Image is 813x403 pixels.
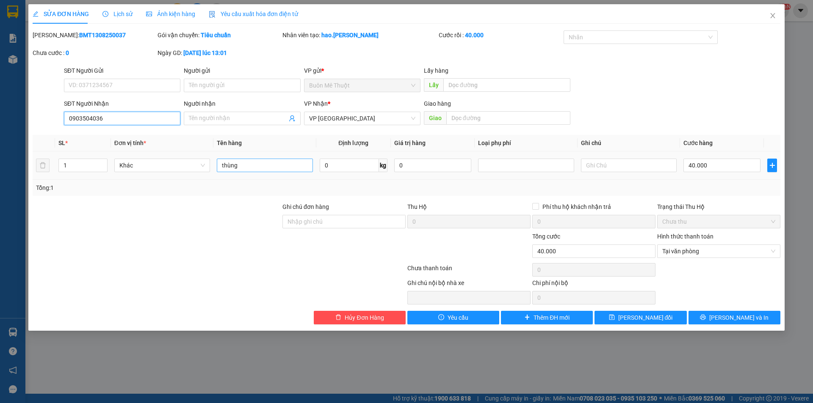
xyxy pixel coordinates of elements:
[532,278,655,291] div: Chi phí nội bộ
[58,140,65,146] span: SL
[114,140,146,146] span: Đơn vị tính
[448,313,468,322] span: Yêu cầu
[282,215,406,228] input: Ghi chú đơn hàng
[282,30,437,40] div: Nhân viên tạo:
[4,4,34,34] img: logo.jpg
[683,140,713,146] span: Cước hàng
[689,311,780,324] button: printer[PERSON_NAME] và In
[184,99,300,108] div: Người nhận
[475,135,577,151] th: Loại phụ phí
[609,314,615,321] span: save
[424,111,446,125] span: Giao
[394,140,426,146] span: Giá trị hàng
[4,60,58,69] li: VP Buôn Mê Thuột
[657,202,780,211] div: Trạng thái Thu Hộ
[64,99,180,108] div: SĐT Người Nhận
[657,233,713,240] label: Hình thức thanh toán
[501,311,593,324] button: plusThêm ĐH mới
[217,140,242,146] span: Tên hàng
[335,314,341,321] span: delete
[761,4,785,28] button: Close
[407,203,427,210] span: Thu Hộ
[33,30,156,40] div: [PERSON_NAME]:
[709,313,769,322] span: [PERSON_NAME] và In
[66,49,69,56] b: 0
[424,67,448,74] span: Lấy hàng
[33,11,89,17] span: SỬA ĐƠN HÀNG
[282,203,329,210] label: Ghi chú đơn hàng
[209,11,216,18] img: icon
[321,32,379,38] b: hao.[PERSON_NAME]
[289,115,296,122] span: user-add
[524,314,530,321] span: plus
[184,66,300,75] div: Người gửi
[309,112,415,125] span: VP Nha Trang
[64,66,180,75] div: SĐT Người Gửi
[595,311,686,324] button: save[PERSON_NAME] đổi
[314,311,406,324] button: deleteHủy Đơn Hàng
[183,49,227,56] b: [DATE] lúc 13:01
[406,263,531,278] div: Chưa thanh toán
[209,11,298,17] span: Yêu cầu xuất hóa đơn điện tử
[443,78,570,92] input: Dọc đường
[439,30,562,40] div: Cước rồi :
[36,183,314,192] div: Tổng: 1
[119,159,205,172] span: Khác
[407,311,499,324] button: exclamation-circleYêu cầu
[158,30,281,40] div: Gói vận chuyển:
[146,11,152,17] span: picture
[700,314,706,321] span: printer
[4,4,123,50] li: [GEOGRAPHIC_DATA]
[304,100,328,107] span: VP Nhận
[379,159,387,172] span: kg
[36,159,50,172] button: delete
[767,159,777,172] button: plus
[768,162,776,169] span: plus
[102,11,133,17] span: Lịch sử
[539,202,614,211] span: Phí thu hộ khách nhận trả
[438,314,444,321] span: exclamation-circle
[33,48,156,58] div: Chưa cước :
[578,135,680,151] th: Ghi chú
[201,32,231,38] b: Tiêu chuẩn
[618,313,673,322] span: [PERSON_NAME] đổi
[424,100,451,107] span: Giao hàng
[79,32,126,38] b: BMT1308250037
[407,278,531,291] div: Ghi chú nội bộ nhà xe
[338,140,368,146] span: Định lượng
[532,233,560,240] span: Tổng cước
[465,32,484,38] b: 40.000
[581,159,677,172] input: Ghi Chú
[534,313,570,322] span: Thêm ĐH mới
[304,66,420,75] div: VP gửi
[662,245,775,258] span: Tại văn phòng
[33,11,39,17] span: edit
[102,11,108,17] span: clock-circle
[662,215,775,228] span: Chưa thu
[345,313,384,322] span: Hủy Đơn Hàng
[58,60,113,88] li: VP [GEOGRAPHIC_DATA] (Hàng)
[158,48,281,58] div: Ngày GD:
[309,79,415,92] span: Buôn Mê Thuột
[446,111,570,125] input: Dọc đường
[769,12,776,19] span: close
[146,11,195,17] span: Ảnh kiện hàng
[424,78,443,92] span: Lấy
[217,159,312,172] input: VD: Bàn, Ghế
